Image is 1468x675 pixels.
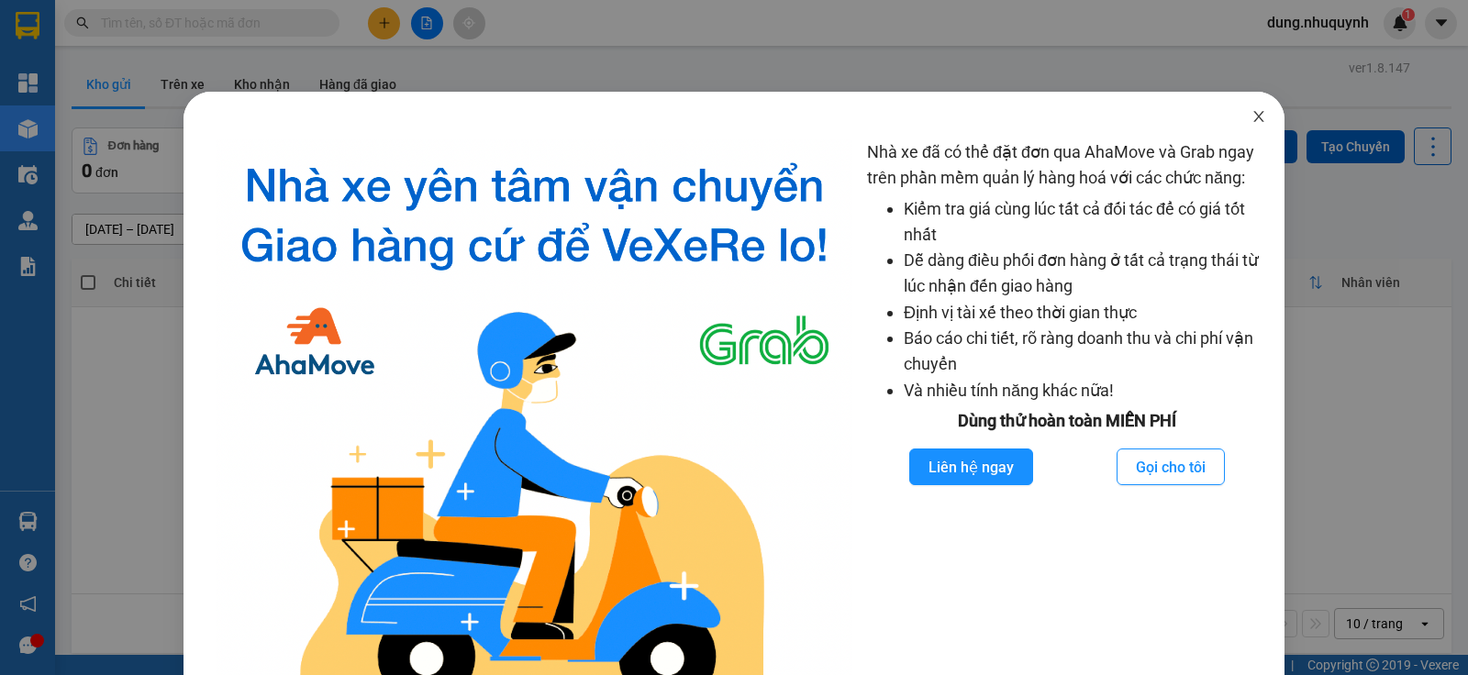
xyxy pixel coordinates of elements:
[1117,448,1225,485] button: Gọi cho tôi
[904,326,1266,378] li: Báo cáo chi tiết, rõ ràng doanh thu và chi phí vận chuyển
[929,456,1014,479] span: Liên hệ ngay
[1233,92,1284,143] button: Close
[1136,456,1206,479] span: Gọi cho tôi
[909,448,1033,485] button: Liên hệ ngay
[867,408,1266,434] div: Dùng thử hoàn toàn MIỄN PHÍ
[1251,109,1266,124] span: close
[904,378,1266,404] li: Và nhiều tính năng khác nữa!
[904,300,1266,326] li: Định vị tài xế theo thời gian thực
[904,248,1266,300] li: Dễ dàng điều phối đơn hàng ở tất cả trạng thái từ lúc nhận đến giao hàng
[904,196,1266,249] li: Kiểm tra giá cùng lúc tất cả đối tác để có giá tốt nhất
